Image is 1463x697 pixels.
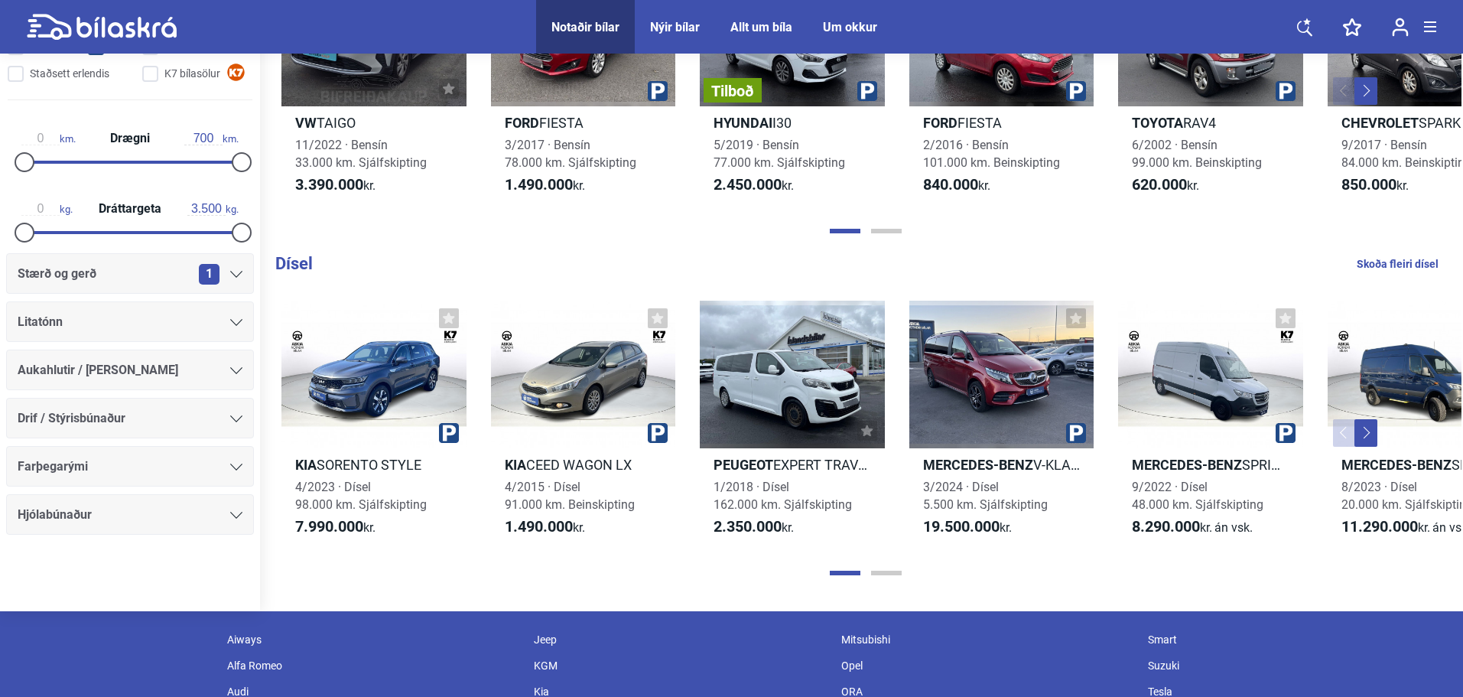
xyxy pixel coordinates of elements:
span: kr. [923,176,990,194]
span: Hjólabúnaður [18,504,92,526]
div: Smart [1140,627,1448,653]
a: Um okkur [823,20,877,34]
b: Peugeot [714,457,773,473]
b: 840.000 [923,175,978,194]
span: Litatónn [18,311,63,333]
div: KGM [526,653,834,679]
span: kr. [714,176,794,194]
b: 1.490.000 [505,175,573,194]
span: 9/2022 · Dísel 48.000 km. Sjálfskipting [1132,480,1263,512]
button: Page 1 [830,571,860,575]
b: 2.450.000 [714,175,782,194]
span: kg. [187,202,239,216]
a: Notaðir bílar [551,20,619,34]
a: Mercedes-BenzSPRINTER BUSINESS9/2022 · Dísel48.000 km. Sjálfskipting8.290.000kr. [1118,301,1303,550]
div: Suzuki [1140,653,1448,679]
span: K7 bílasölur [164,66,220,82]
b: Chevrolet [1341,115,1419,131]
b: 7.990.000 [295,517,363,536]
span: kr. [1132,176,1199,194]
b: 1.490.000 [505,517,573,536]
span: Aukahlutir / [PERSON_NAME] [18,360,178,381]
span: kr. [295,518,376,536]
span: kg. [21,202,73,216]
button: Previous [1333,419,1356,447]
h2: CEED WAGON LX [491,456,676,474]
b: 11.290.000 [1341,517,1418,536]
span: 5/2019 · Bensín 77.000 km. Sjálfskipting [714,138,845,170]
b: VW [295,115,317,131]
div: Mitsubishi [834,627,1141,653]
span: 11/2022 · Bensín 33.000 km. Sjálfskipting [295,138,427,170]
span: Dráttargeta [95,203,165,215]
span: Farþegarými [18,456,88,477]
b: Ford [923,115,957,131]
span: 1/2018 · Dísel 162.000 km. Sjálfskipting [714,480,852,512]
a: KiaCEED WAGON LX4/2015 · Dísel91.000 km. Beinskipting1.490.000kr. [491,301,676,550]
h2: I30 [700,114,885,132]
b: Mercedes-Benz [923,457,1033,473]
a: Allt um bíla [730,20,792,34]
span: kr. [505,176,585,194]
span: kr. [505,518,585,536]
h2: FIESTA [491,114,676,132]
span: km. [184,132,239,145]
b: Toyota [1132,115,1183,131]
span: 6/2002 · Bensín 99.000 km. Beinskipting [1132,138,1262,170]
span: kr. [295,176,376,194]
h2: FIESTA [909,114,1094,132]
b: Ford [505,115,539,131]
h2: SPRINTER BUSINESS [1118,456,1303,474]
span: km. [21,132,76,145]
b: Kia [295,457,317,473]
h2: SORENTO STYLE [281,456,467,474]
span: Drif / Stýrisbúnaður [18,408,125,429]
b: Hyundai [714,115,772,131]
h2: TAIGO [281,114,467,132]
span: kr. [1341,176,1409,194]
span: Tilboð [711,83,754,99]
b: 19.500.000 [923,517,1000,536]
button: Next [1354,419,1377,447]
span: kr. [923,518,1012,536]
div: Aiways [219,627,527,653]
b: 2.350.000 [714,517,782,536]
button: Page 2 [871,571,902,575]
button: Next [1354,77,1377,105]
span: 4/2023 · Dísel 98.000 km. Sjálfskipting [295,480,427,512]
b: Kia [505,457,526,473]
div: Jeep [526,627,834,653]
span: kr. [714,518,794,536]
button: Page 1 [830,229,860,233]
a: PeugeotEXPERT TRAVELLER1/2018 · Dísel162.000 km. Sjálfskipting2.350.000kr. [700,301,885,550]
button: Page 2 [871,229,902,233]
h2: RAV4 [1118,114,1303,132]
a: Nýir bílar [650,20,700,34]
h2: EXPERT TRAVELLER [700,456,885,474]
span: Stærð og gerð [18,263,96,285]
span: 3/2024 · Dísel 5.500 km. Sjálfskipting [923,480,1048,512]
span: 1 [199,264,219,285]
b: 620.000 [1132,175,1187,194]
div: Opel [834,653,1141,679]
span: 2/2016 · Bensín 101.000 km. Beinskipting [923,138,1060,170]
span: kr. [1132,518,1253,536]
a: KiaSORENTO STYLE4/2023 · Dísel98.000 km. Sjálfskipting7.990.000kr. [281,301,467,550]
span: Staðsett erlendis [30,66,109,82]
b: 850.000 [1341,175,1396,194]
b: 3.390.000 [295,175,363,194]
b: Mercedes-Benz [1132,457,1242,473]
span: 3/2017 · Bensín 78.000 km. Sjálfskipting [505,138,636,170]
b: 8.290.000 [1132,517,1200,536]
a: Mercedes-BenzV-KLASSE POWER3/2024 · Dísel5.500 km. Sjálfskipting19.500.000kr. [909,301,1094,550]
h2: V-KLASSE POWER [909,456,1094,474]
div: Alfa Romeo [219,653,527,679]
b: Dísel [275,254,313,273]
a: Skoða fleiri dísel [1357,254,1439,274]
span: Drægni [106,132,154,145]
span: 4/2015 · Dísel 91.000 km. Beinskipting [505,480,635,512]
